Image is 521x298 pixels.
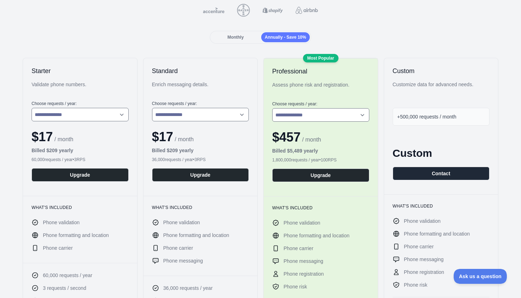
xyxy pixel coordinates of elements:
[454,269,507,284] iframe: Toggle Customer Support
[397,114,456,120] span: +500,000 requests / month
[393,147,432,159] span: Custom
[152,148,194,153] b: Billed $ 209 yearly
[301,137,321,143] span: / month
[272,148,318,154] b: Billed $ 5,489 yearly
[173,136,194,142] span: / month
[272,130,301,144] span: $ 457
